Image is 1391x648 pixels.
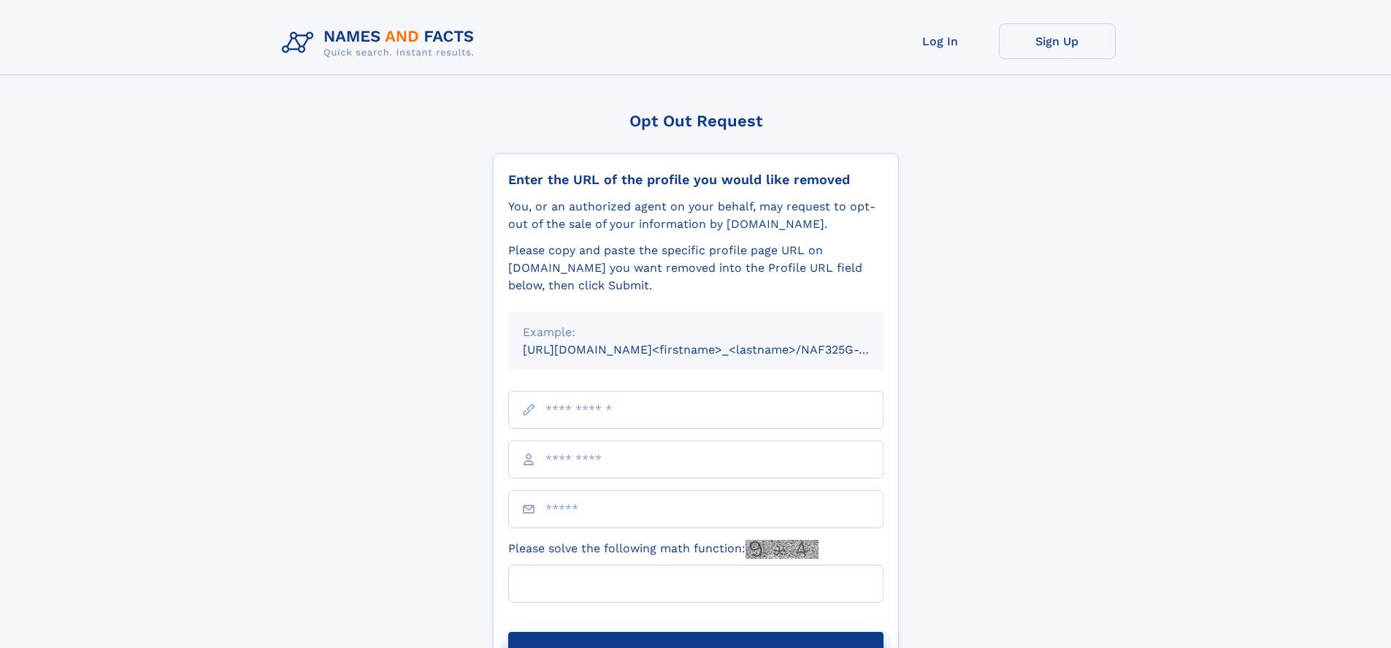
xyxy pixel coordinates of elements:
[276,23,486,63] img: Logo Names and Facts
[523,324,869,341] div: Example:
[508,198,884,233] div: You, or an authorized agent on your behalf, may request to opt-out of the sale of your informatio...
[493,112,899,130] div: Opt Out Request
[882,23,999,59] a: Log In
[508,540,819,559] label: Please solve the following math function:
[508,242,884,294] div: Please copy and paste the specific profile page URL on [DOMAIN_NAME] you want removed into the Pr...
[523,343,911,357] small: [URL][DOMAIN_NAME]<firstname>_<lastname>/NAF325G-xxxxxxxx
[999,23,1116,59] a: Sign Up
[508,172,884,188] div: Enter the URL of the profile you would like removed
